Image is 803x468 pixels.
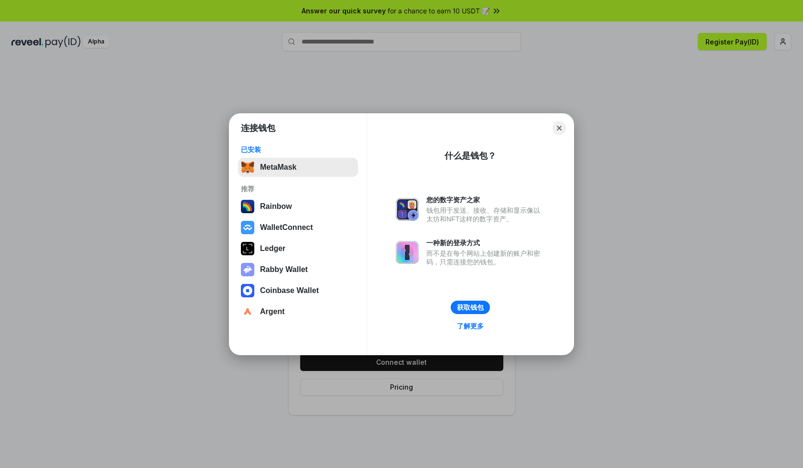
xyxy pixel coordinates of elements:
[396,198,419,221] img: svg+xml,%3Csvg%20xmlns%3D%22http%3A%2F%2Fwww.w3.org%2F2000%2Fsvg%22%20fill%3D%22none%22%20viewBox...
[238,158,358,177] button: MetaMask
[260,163,296,172] div: MetaMask
[238,239,358,258] button: Ledger
[241,122,275,134] h1: 连接钱包
[241,242,254,255] img: svg+xml,%3Csvg%20xmlns%3D%22http%3A%2F%2Fwww.w3.org%2F2000%2Fsvg%22%20width%3D%2228%22%20height%3...
[260,223,313,232] div: WalletConnect
[426,249,545,266] div: 而不是在每个网站上创建新的账户和密码，只需连接您的钱包。
[260,307,285,316] div: Argent
[260,244,285,253] div: Ledger
[396,241,419,264] img: svg+xml,%3Csvg%20xmlns%3D%22http%3A%2F%2Fwww.w3.org%2F2000%2Fsvg%22%20fill%3D%22none%22%20viewBox...
[241,284,254,297] img: svg+xml,%3Csvg%20width%3D%2228%22%20height%3D%2228%22%20viewBox%3D%220%200%2028%2028%22%20fill%3D...
[457,303,484,312] div: 获取钱包
[241,263,254,276] img: svg+xml,%3Csvg%20xmlns%3D%22http%3A%2F%2Fwww.w3.org%2F2000%2Fsvg%22%20fill%3D%22none%22%20viewBox...
[241,185,355,193] div: 推荐
[426,196,545,204] div: 您的数字资产之家
[238,260,358,279] button: Rabby Wallet
[451,320,489,332] a: 了解更多
[241,161,254,174] img: svg+xml,%3Csvg%20fill%3D%22none%22%20height%3D%2233%22%20viewBox%3D%220%200%2035%2033%22%20width%...
[241,145,355,154] div: 已安装
[241,200,254,213] img: svg+xml,%3Csvg%20width%3D%22120%22%20height%3D%22120%22%20viewBox%3D%220%200%20120%20120%22%20fil...
[426,239,545,247] div: 一种新的登录方式
[238,302,358,321] button: Argent
[238,197,358,216] button: Rainbow
[445,150,496,162] div: 什么是钱包？
[241,221,254,234] img: svg+xml,%3Csvg%20width%3D%2228%22%20height%3D%2228%22%20viewBox%3D%220%200%2028%2028%22%20fill%3D...
[451,301,490,314] button: 获取钱包
[553,121,566,135] button: Close
[260,202,292,211] div: Rainbow
[241,305,254,318] img: svg+xml,%3Csvg%20width%3D%2228%22%20height%3D%2228%22%20viewBox%3D%220%200%2028%2028%22%20fill%3D...
[426,206,545,223] div: 钱包用于发送、接收、存储和显示像以太坊和NFT这样的数字资产。
[238,281,358,300] button: Coinbase Wallet
[260,265,308,274] div: Rabby Wallet
[260,286,319,295] div: Coinbase Wallet
[238,218,358,237] button: WalletConnect
[457,322,484,330] div: 了解更多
